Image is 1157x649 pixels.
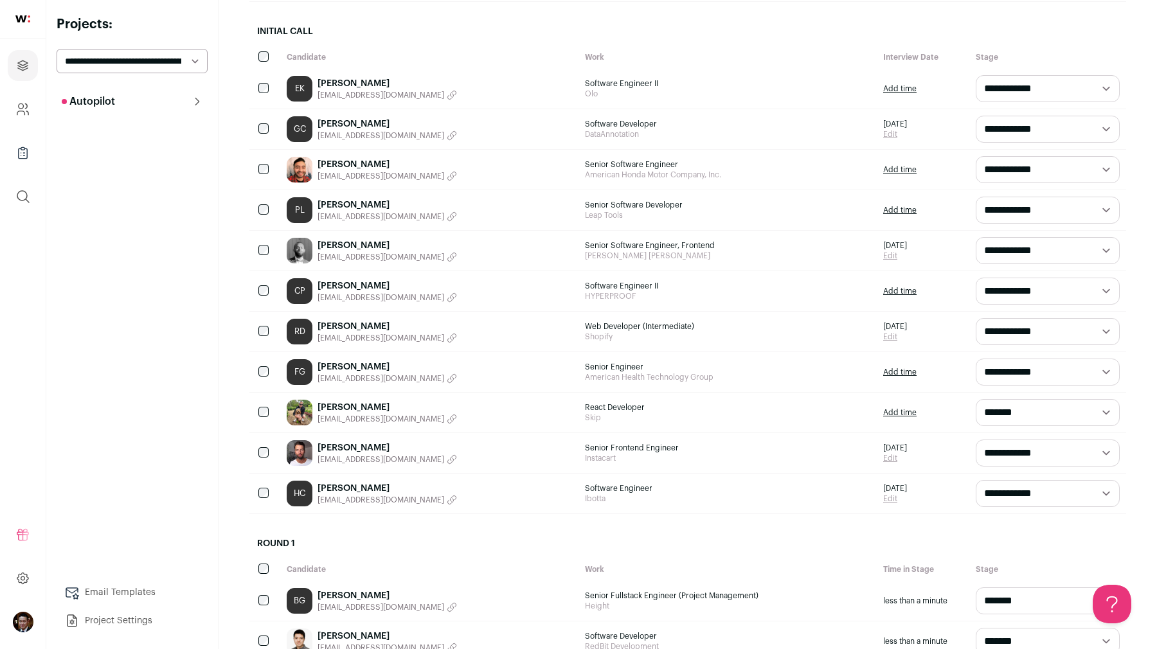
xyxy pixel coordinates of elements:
span: Shopify [585,332,870,342]
a: Edit [883,493,907,504]
button: [EMAIL_ADDRESS][DOMAIN_NAME] [318,171,457,181]
a: Company and ATS Settings [8,94,38,125]
button: [EMAIL_ADDRESS][DOMAIN_NAME] [318,602,457,612]
a: CP [287,278,312,304]
a: [PERSON_NAME] [318,77,457,90]
span: [EMAIL_ADDRESS][DOMAIN_NAME] [318,495,444,505]
button: [EMAIL_ADDRESS][DOMAIN_NAME] [318,414,457,424]
span: [DATE] [883,483,907,493]
div: less than a minute [877,581,969,621]
button: [EMAIL_ADDRESS][DOMAIN_NAME] [318,333,457,343]
a: BG [287,588,312,614]
a: [PERSON_NAME] [318,158,457,171]
span: Software Engineer [585,483,870,493]
button: [EMAIL_ADDRESS][DOMAIN_NAME] [318,211,457,222]
span: [DATE] [883,321,907,332]
a: Edit [883,251,907,261]
span: American Health Technology Group [585,372,870,382]
img: wellfound-shorthand-0d5821cbd27db2630d0214b213865d53afaa358527fdda9d0ea32b1df1b89c2c.svg [15,15,30,22]
span: Senior Software Engineer, Frontend [585,240,870,251]
span: [DATE] [883,443,907,453]
span: [EMAIL_ADDRESS][DOMAIN_NAME] [318,333,444,343]
span: Senior Engineer [585,362,870,372]
span: American Honda Motor Company, Inc. [585,170,870,180]
span: [PERSON_NAME] [PERSON_NAME] [585,251,870,261]
a: [PERSON_NAME] [318,360,457,373]
a: Edit [883,332,907,342]
a: Projects [8,50,38,81]
a: [PERSON_NAME] [318,482,457,495]
div: Candidate [280,558,578,581]
a: PL [287,197,312,223]
span: [EMAIL_ADDRESS][DOMAIN_NAME] [318,130,444,141]
a: EK [287,76,312,102]
span: Leap Tools [585,210,870,220]
a: Edit [883,453,907,463]
img: 172f10e3b5fea24f7fb0d16dbb478e7cbb25fb1d6c2aee6171df54cb30095790.jpg [287,238,312,263]
a: GC [287,116,312,142]
a: Edit [883,129,907,139]
iframe: Help Scout Beacon - Open [1093,585,1131,623]
a: Add time [883,84,917,94]
a: Email Templates [57,580,208,605]
span: Software Engineer II [585,281,870,291]
span: Software Developer [585,631,870,641]
span: Senior Frontend Engineer [585,443,870,453]
a: Add time [883,205,917,215]
a: Add time [883,367,917,377]
img: af8c00b4360fa5b48bcdf965ef537ca8c3d886204dbfa8354d14c6f2125445f5.jpg [287,440,312,466]
span: Olo [585,89,870,99]
span: Height [585,601,870,611]
button: [EMAIL_ADDRESS][DOMAIN_NAME] [318,90,457,100]
a: [PERSON_NAME] [318,320,457,333]
a: [PERSON_NAME] [318,118,457,130]
p: Autopilot [62,94,115,109]
button: [EMAIL_ADDRESS][DOMAIN_NAME] [318,454,457,465]
a: Add time [883,164,917,175]
span: HYPERPROOF [585,291,870,301]
button: [EMAIL_ADDRESS][DOMAIN_NAME] [318,292,457,303]
a: [PERSON_NAME] [318,199,457,211]
a: Add time [883,407,917,418]
span: Ibotta [585,493,870,504]
span: [DATE] [883,119,907,129]
span: [EMAIL_ADDRESS][DOMAIN_NAME] [318,252,444,262]
span: Web Developer (Intermediate) [585,321,870,332]
button: Autopilot [57,89,208,114]
span: [DATE] [883,240,907,251]
div: HC [287,481,312,506]
a: [PERSON_NAME] [318,401,457,414]
a: [PERSON_NAME] [318,630,457,643]
a: RD [287,319,312,344]
span: Skip [585,413,870,423]
a: [PERSON_NAME] [318,239,457,252]
h2: Initial Call [249,17,1126,46]
a: Project Settings [57,608,208,634]
a: [PERSON_NAME] [318,441,457,454]
button: [EMAIL_ADDRESS][DOMAIN_NAME] [318,373,457,384]
a: Add time [883,286,917,296]
span: [EMAIL_ADDRESS][DOMAIN_NAME] [318,454,444,465]
div: Stage [969,46,1126,69]
h2: Round 1 [249,529,1126,558]
div: Time in Stage [877,558,969,581]
img: bdf7b23d5fb59612bd226f5253b9cb2a9c56b5713bedbabf60ef0ae3c08df72c.jpg [287,400,312,425]
span: Software Developer [585,119,870,129]
span: React Developer [585,402,870,413]
div: Interview Date [877,46,969,69]
h2: Projects: [57,15,208,33]
span: [EMAIL_ADDRESS][DOMAIN_NAME] [318,211,444,222]
div: Candidate [280,46,578,69]
div: Work [578,558,877,581]
button: [EMAIL_ADDRESS][DOMAIN_NAME] [318,252,457,262]
a: FG [287,359,312,385]
span: [EMAIL_ADDRESS][DOMAIN_NAME] [318,90,444,100]
div: Work [578,46,877,69]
